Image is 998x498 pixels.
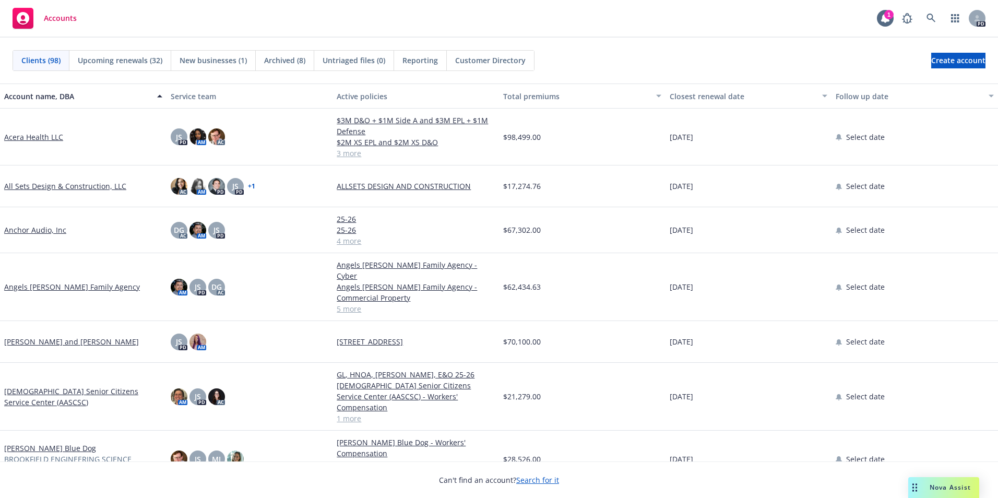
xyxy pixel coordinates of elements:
[189,178,206,195] img: photo
[195,454,201,465] span: JS
[167,84,333,109] button: Service team
[4,281,140,292] a: Angels [PERSON_NAME] Family Agency
[337,303,495,314] a: 5 more
[248,183,255,189] a: + 1
[337,115,495,137] a: $3M D&O + $1M Side A and $3M EPL + $1M Defense
[921,8,942,29] a: Search
[402,55,438,66] span: Reporting
[189,128,206,145] img: photo
[176,336,182,347] span: JS
[846,391,885,402] span: Select date
[503,132,541,143] span: $98,499.00
[503,336,541,347] span: $70,100.00
[337,413,495,424] a: 1 more
[931,51,985,70] span: Create account
[670,336,693,347] span: [DATE]
[670,391,693,402] span: [DATE]
[908,477,979,498] button: Nova Assist
[171,91,329,102] div: Service team
[332,84,499,109] button: Active policies
[337,369,495,380] a: GL, HNOA, [PERSON_NAME], E&O 25-26
[337,148,495,159] a: 3 more
[945,8,966,29] a: Switch app
[171,279,187,295] img: photo
[455,55,526,66] span: Customer Directory
[337,336,495,347] a: [STREET_ADDRESS]
[337,437,495,459] a: [PERSON_NAME] Blue Dog - Workers' Compensation
[4,91,151,102] div: Account name, DBA
[337,214,495,224] a: 25-26
[670,281,693,292] span: [DATE]
[21,55,61,66] span: Clients (98)
[846,132,885,143] span: Select date
[78,55,162,66] span: Upcoming renewals (32)
[908,477,921,498] div: Drag to move
[195,281,201,292] span: JS
[337,224,495,235] a: 25-26
[189,334,206,350] img: photo
[208,388,225,405] img: photo
[503,224,541,235] span: $67,302.00
[846,336,885,347] span: Select date
[503,91,650,102] div: Total premiums
[44,14,77,22] span: Accounts
[4,181,126,192] a: All Sets Design & Construction, LLC
[208,178,225,195] img: photo
[897,8,918,29] a: Report a Bug
[208,128,225,145] img: photo
[846,281,885,292] span: Select date
[213,224,220,235] span: JS
[670,132,693,143] span: [DATE]
[337,259,495,281] a: Angels [PERSON_NAME] Family Agency - Cyber
[666,84,832,109] button: Closest renewal date
[176,132,182,143] span: JS
[884,10,894,19] div: 1
[503,281,541,292] span: $62,434.63
[846,181,885,192] span: Select date
[171,388,187,405] img: photo
[503,454,541,465] span: $28,526.00
[180,55,247,66] span: New businesses (1)
[503,181,541,192] span: $17,274.76
[836,91,982,102] div: Follow up date
[337,137,495,148] a: $2M XS EPL and $2M XS D&O
[831,84,998,109] button: Follow up date
[670,91,816,102] div: Closest renewal date
[4,224,66,235] a: Anchor Audio, Inc
[846,224,885,235] span: Select date
[930,483,971,492] span: Nova Assist
[337,91,495,102] div: Active policies
[337,281,495,303] a: Angels [PERSON_NAME] Family Agency - Commercial Property
[670,224,693,235] span: [DATE]
[337,380,495,413] a: [DEMOGRAPHIC_DATA] Senior Citizens Service Center (AASCSC) - Workers' Compensation
[4,386,162,408] a: [DEMOGRAPHIC_DATA] Senior Citizens Service Center (AASCSC)
[171,178,187,195] img: photo
[503,391,541,402] span: $21,279.00
[264,55,305,66] span: Archived (8)
[846,454,885,465] span: Select date
[4,336,139,347] a: [PERSON_NAME] and [PERSON_NAME]
[337,235,495,246] a: 4 more
[4,454,162,476] span: BROOKFIELD ENGINEERING SCIENCE TECHNOLOGY CHARTER
[499,84,666,109] button: Total premiums
[323,55,385,66] span: Untriaged files (0)
[212,454,221,465] span: MJ
[337,459,495,470] a: [PERSON_NAME] Blue Dog - Cyber
[516,475,559,485] a: Search for it
[211,281,222,292] span: DG
[670,181,693,192] span: [DATE]
[337,181,495,192] a: ALLSETS DESIGN AND CONSTRUCTION
[8,4,81,33] a: Accounts
[931,53,985,68] a: Create account
[670,454,693,465] span: [DATE]
[439,475,559,485] span: Can't find an account?
[171,450,187,467] img: photo
[227,450,244,467] img: photo
[195,391,201,402] span: JS
[4,132,63,143] a: Acera Health LLC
